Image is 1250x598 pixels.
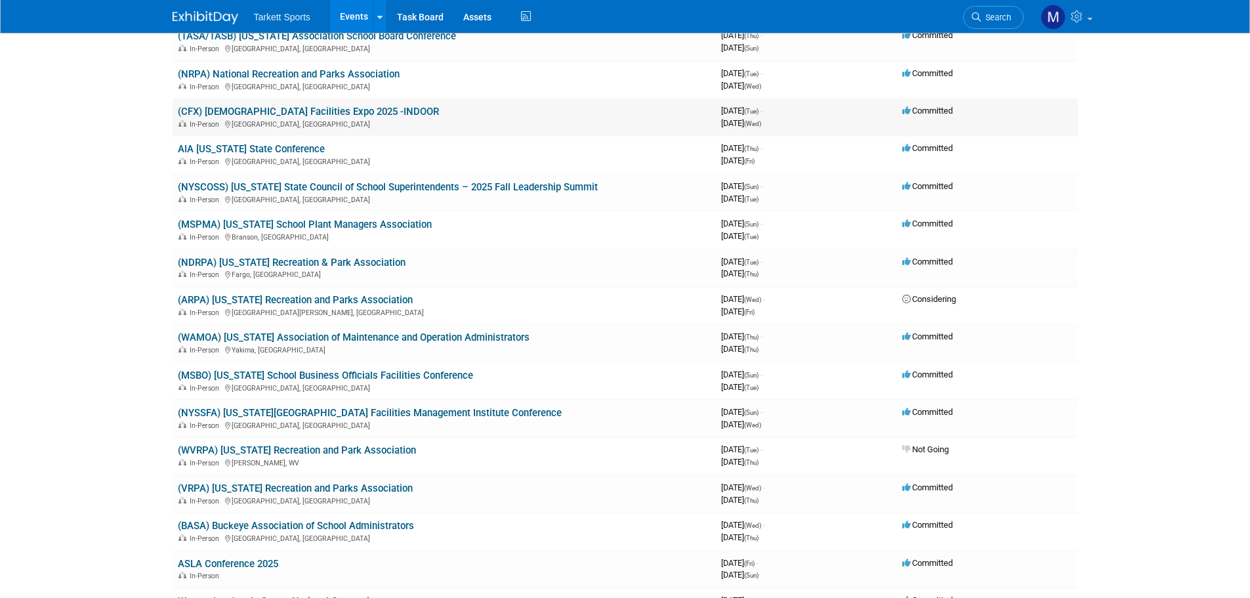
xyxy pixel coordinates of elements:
span: [DATE] [721,219,762,228]
span: (Thu) [744,497,759,504]
a: Search [963,6,1024,29]
span: [DATE] [721,307,755,316]
span: [DATE] [721,558,759,568]
span: Committed [902,257,953,267]
span: [DATE] [721,331,762,341]
span: (Wed) [744,484,761,492]
span: In-Person [190,421,223,430]
img: In-Person Event [178,270,186,277]
span: - [763,294,765,304]
span: (Tue) [744,196,759,203]
span: [DATE] [721,382,759,392]
span: (Tue) [744,259,759,266]
a: (BASA) Buckeye Association of School Administrators [178,520,414,532]
span: (Tue) [744,70,759,77]
span: Committed [902,219,953,228]
span: - [760,106,762,116]
span: (Sun) [744,221,759,228]
span: [DATE] [721,407,762,417]
img: In-Person Event [178,83,186,89]
span: In-Person [190,158,223,166]
span: [DATE] [721,532,759,542]
span: (Fri) [744,309,755,316]
span: In-Person [190,534,223,543]
img: In-Person Event [178,196,186,202]
img: In-Person Event [178,459,186,465]
span: Committed [902,68,953,78]
span: (Tue) [744,446,759,454]
div: [GEOGRAPHIC_DATA], [GEOGRAPHIC_DATA] [178,382,711,393]
span: [DATE] [721,156,755,165]
span: - [763,520,765,530]
img: megan powell [1041,5,1066,30]
span: [DATE] [721,457,759,467]
span: - [760,444,762,454]
img: In-Person Event [178,120,186,127]
span: In-Person [190,459,223,467]
span: [DATE] [721,444,762,454]
span: (Sun) [744,409,759,416]
span: In-Person [190,45,223,53]
span: (Sun) [744,372,759,379]
span: Committed [902,143,953,153]
span: In-Person [190,384,223,393]
span: [DATE] [721,118,761,128]
span: - [760,370,762,379]
span: Tarkett Sports [254,12,310,22]
span: [DATE] [721,257,762,267]
div: [GEOGRAPHIC_DATA], [GEOGRAPHIC_DATA] [178,43,711,53]
img: In-Person Event [178,572,186,578]
a: (TASA/TASB) [US_STATE] Association School Board Conference [178,30,456,42]
span: [DATE] [721,268,759,278]
span: [DATE] [721,81,761,91]
span: Committed [902,407,953,417]
a: (NRPA) National Recreation and Parks Association [178,68,400,80]
span: Committed [902,370,953,379]
img: In-Person Event [178,421,186,428]
img: In-Person Event [178,309,186,315]
span: - [760,331,762,341]
span: (Tue) [744,384,759,391]
span: Committed [902,482,953,492]
span: In-Person [190,309,223,317]
span: [DATE] [721,106,762,116]
span: [DATE] [721,294,765,304]
img: In-Person Event [178,233,186,240]
img: In-Person Event [178,158,186,164]
a: (NYSCOSS) [US_STATE] State Council of School Superintendents – 2025 Fall Leadership Summit [178,181,598,193]
span: [DATE] [721,143,762,153]
span: [DATE] [721,570,759,580]
span: In-Person [190,270,223,279]
img: In-Person Event [178,346,186,352]
a: (ARPA) [US_STATE] Recreation and Parks Association [178,294,413,306]
div: [GEOGRAPHIC_DATA][PERSON_NAME], [GEOGRAPHIC_DATA] [178,307,711,317]
div: [GEOGRAPHIC_DATA], [GEOGRAPHIC_DATA] [178,495,711,505]
span: [DATE] [721,495,759,505]
a: (WVRPA) [US_STATE] Recreation and Park Association [178,444,416,456]
img: ExhibitDay [173,11,238,24]
span: - [760,219,762,228]
div: [GEOGRAPHIC_DATA], [GEOGRAPHIC_DATA] [178,81,711,91]
span: (Thu) [744,534,759,542]
span: (Wed) [744,522,761,529]
span: - [757,558,759,568]
div: Branson, [GEOGRAPHIC_DATA] [178,231,711,242]
span: In-Person [190,196,223,204]
span: - [760,68,762,78]
span: Not Going [902,444,949,454]
span: [DATE] [721,344,759,354]
span: (Sun) [744,572,759,579]
a: ASLA Conference 2025 [178,558,278,570]
span: [DATE] [721,43,759,53]
span: [DATE] [721,419,761,429]
span: (Tue) [744,233,759,240]
span: (Thu) [744,270,759,278]
span: (Tue) [744,108,759,115]
span: Committed [902,520,953,530]
span: (Thu) [744,346,759,353]
a: (WAMOA) [US_STATE] Association of Maintenance and Operation Administrators [178,331,530,343]
span: [DATE] [721,370,762,379]
span: [DATE] [721,231,759,241]
span: - [760,30,762,40]
span: In-Person [190,346,223,354]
